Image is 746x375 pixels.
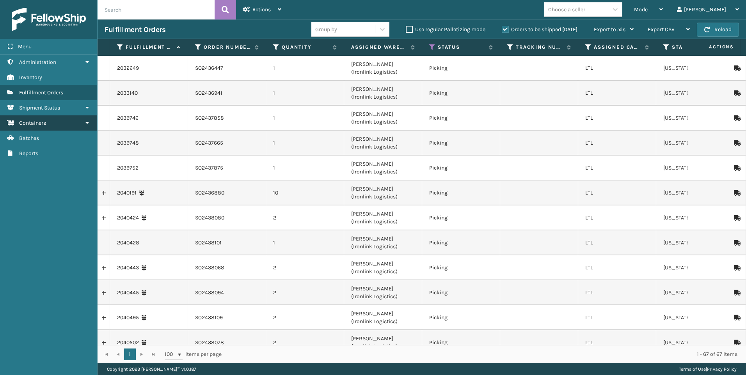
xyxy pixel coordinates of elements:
[19,89,63,96] span: Fulfillment Orders
[266,280,344,305] td: 2
[19,104,60,111] span: Shipment Status
[734,290,739,295] i: Mark as Shipped
[344,180,422,205] td: [PERSON_NAME] (Ironlink Logistics)
[117,164,139,172] a: 2039752
[656,106,734,131] td: [US_STATE]
[344,305,422,330] td: [PERSON_NAME] (Ironlink Logistics)
[344,255,422,280] td: [PERSON_NAME] (Ironlink Logistics)
[578,255,656,280] td: LTL
[734,65,739,71] i: Mark as Shipped
[697,23,739,37] button: Reload
[422,280,500,305] td: Picking
[117,89,138,97] a: 2033140
[252,6,271,13] span: Actions
[578,56,656,81] td: LTL
[266,180,344,205] td: 10
[19,135,39,142] span: Batches
[107,363,196,375] p: Copyright 2023 [PERSON_NAME]™ v 1.0.187
[422,156,500,180] td: Picking
[656,305,734,330] td: [US_STATE]
[734,340,739,345] i: Mark as Shipped
[656,205,734,230] td: [US_STATE]
[578,180,656,205] td: LTL
[656,156,734,180] td: [US_STATE]
[117,239,139,247] a: 2040428
[578,330,656,355] td: LTL
[679,366,706,372] a: Terms of Use
[266,131,344,156] td: 1
[422,230,500,255] td: Picking
[679,363,737,375] div: |
[634,6,648,13] span: Mode
[578,106,656,131] td: LTL
[266,305,344,330] td: 2
[734,315,739,320] i: Mark as Shipped
[344,56,422,81] td: [PERSON_NAME] (Ironlink Logistics)
[578,305,656,330] td: LTL
[188,305,266,330] td: SO2438109
[734,190,739,196] i: Mark as Shipped
[656,131,734,156] td: [US_STATE]
[422,131,500,156] td: Picking
[12,8,86,31] img: logo
[656,56,734,81] td: [US_STATE]
[734,240,739,246] i: Mark as Shipped
[266,81,344,106] td: 1
[117,339,139,347] a: 2040502
[656,81,734,106] td: [US_STATE]
[578,131,656,156] td: LTL
[117,114,139,122] a: 2039746
[19,74,42,81] span: Inventory
[656,230,734,255] td: [US_STATE]
[422,81,500,106] td: Picking
[422,56,500,81] td: Picking
[165,350,176,358] span: 100
[18,43,32,50] span: Menu
[734,115,739,121] i: Mark as Shipped
[266,230,344,255] td: 1
[344,230,422,255] td: [PERSON_NAME] (Ironlink Logistics)
[438,44,485,51] label: Status
[266,156,344,180] td: 1
[188,156,266,180] td: SO2437875
[344,205,422,230] td: [PERSON_NAME] (Ironlink Logistics)
[266,255,344,280] td: 2
[165,348,222,360] span: items per page
[422,255,500,280] td: Picking
[684,41,739,53] span: Actions
[188,330,266,355] td: SO2438078
[126,44,173,51] label: Fulfillment Order Id
[117,314,139,322] a: 2040495
[188,180,266,205] td: SO2436880
[188,106,266,131] td: SO2437858
[188,280,266,305] td: SO2438094
[578,156,656,180] td: LTL
[351,44,407,51] label: Assigned Warehouse
[502,26,577,33] label: Orders to be shipped [DATE]
[19,150,38,157] span: Reports
[117,264,139,272] a: 2040443
[422,205,500,230] td: Picking
[124,348,136,360] a: 1
[117,214,139,222] a: 2040424
[578,205,656,230] td: LTL
[315,25,337,34] div: Group by
[656,180,734,205] td: [US_STATE]
[344,81,422,106] td: [PERSON_NAME] (Ironlink Logistics)
[188,81,266,106] td: SO2436941
[204,44,251,51] label: Order Number
[117,64,139,72] a: 2032649
[734,90,739,96] i: Mark as Shipped
[344,106,422,131] td: [PERSON_NAME] (Ironlink Logistics)
[117,139,139,147] a: 2039748
[734,265,739,271] i: Mark as Shipped
[344,156,422,180] td: [PERSON_NAME] (Ironlink Logistics)
[656,280,734,305] td: [US_STATE]
[282,44,329,51] label: Quantity
[188,255,266,280] td: SO2438068
[734,165,739,171] i: Mark as Shipped
[734,215,739,221] i: Mark as Shipped
[656,255,734,280] td: [US_STATE]
[19,59,56,65] span: Administration
[117,289,139,297] a: 2040445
